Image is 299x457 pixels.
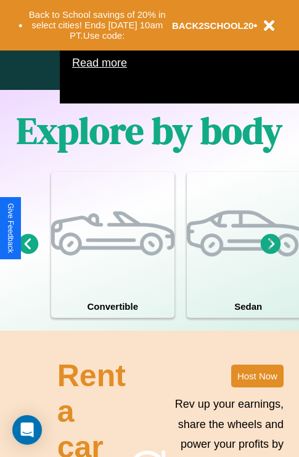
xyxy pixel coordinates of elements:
[51,295,174,318] h4: Convertible
[6,203,15,253] div: Give Feedback
[231,365,284,387] button: Host Now
[23,6,172,44] button: Back to School savings of 20% in select cities! Ends [DATE] 10am PT.Use code:
[172,20,254,31] b: BACK2SCHOOL20
[17,105,282,156] h1: Explore by body
[12,415,42,445] div: Open Intercom Messenger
